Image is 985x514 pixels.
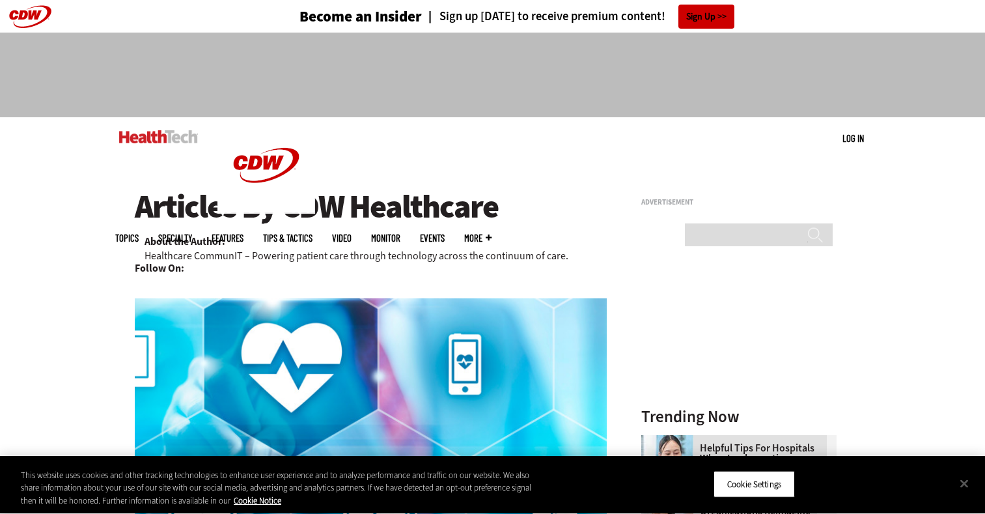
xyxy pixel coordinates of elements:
[842,132,864,144] a: Log in
[641,443,829,474] a: Helpful Tips for Hospitals When Implementing Microsoft Dragon Copilot
[420,233,445,243] a: Events
[641,435,700,446] a: Doctor using phone to dictate to tablet
[371,233,400,243] a: MonITor
[217,117,315,214] img: Home
[135,261,184,276] b: Follow On:
[119,130,198,143] img: Home
[950,469,978,498] button: Close
[641,211,837,374] iframe: advertisement
[299,9,422,24] h3: Become an Insider
[263,233,312,243] a: Tips & Tactics
[21,469,542,507] div: This website uses cookies and other tracking technologies to enhance user experience and to analy...
[464,233,492,243] span: More
[714,470,795,498] button: Cookie Settings
[256,46,730,104] iframe: advertisement
[158,233,192,243] span: Specialty
[842,132,864,145] div: User menu
[217,203,315,217] a: CDW
[332,233,352,243] a: Video
[641,408,837,425] h3: Trending Now
[678,5,734,29] a: Sign Up
[251,9,422,24] a: Become an Insider
[422,10,665,23] a: Sign up [DATE] to receive premium content!
[115,233,139,243] span: Topics
[641,435,693,487] img: Doctor using phone to dictate to tablet
[234,495,281,506] a: More information about your privacy
[212,233,243,243] a: Features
